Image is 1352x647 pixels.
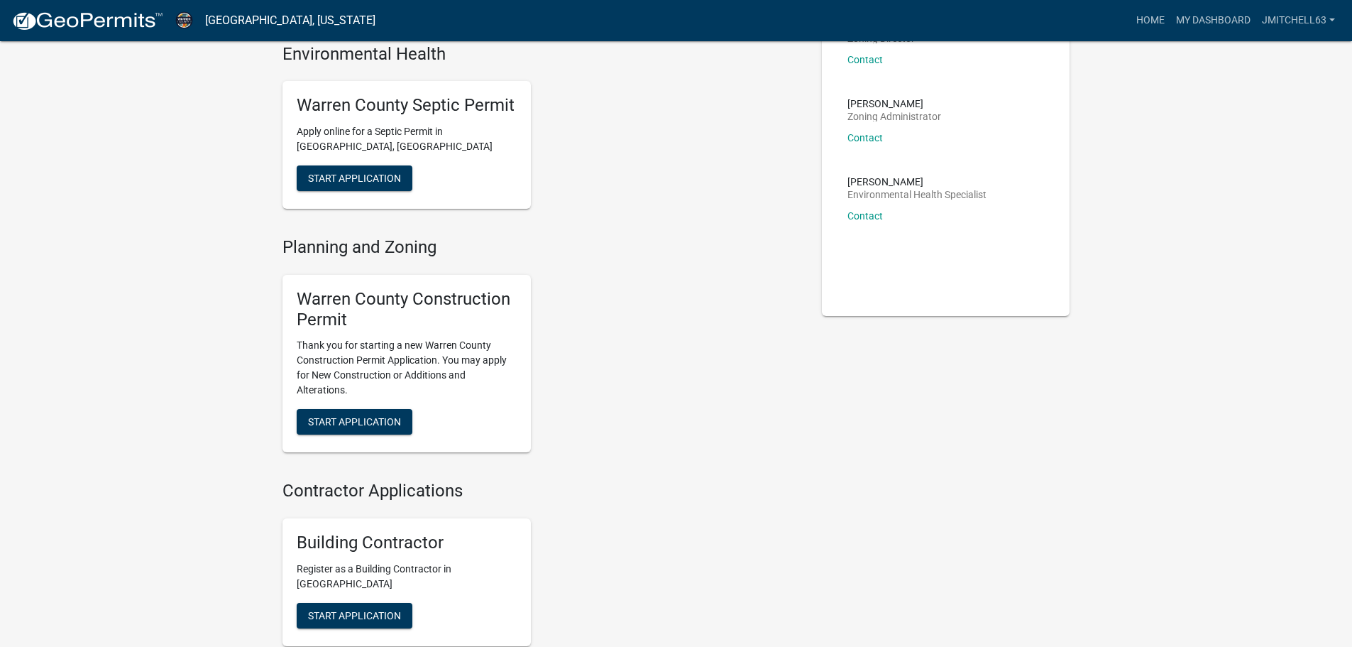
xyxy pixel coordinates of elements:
[297,338,517,398] p: Thank you for starting a new Warren County Construction Permit Application. You may apply for New...
[297,95,517,116] h5: Warren County Septic Permit
[847,112,941,121] p: Zoning Administrator
[297,533,517,553] h5: Building Contractor
[308,416,401,428] span: Start Application
[282,237,801,258] h4: Planning and Zoning
[297,124,517,154] p: Apply online for a Septic Permit in [GEOGRAPHIC_DATA], [GEOGRAPHIC_DATA]
[297,165,412,191] button: Start Application
[847,99,941,109] p: [PERSON_NAME]
[282,481,801,501] h4: Contractor Applications
[1131,7,1170,34] a: Home
[297,603,412,629] button: Start Application
[847,132,883,143] a: Contact
[847,210,883,222] a: Contact
[1256,7,1341,34] a: jmitchell63
[282,44,801,65] h4: Environmental Health
[847,177,986,187] p: [PERSON_NAME]
[847,190,986,200] p: Environmental Health Specialist
[175,11,194,30] img: Warren County, Iowa
[308,173,401,184] span: Start Application
[847,54,883,65] a: Contact
[297,409,412,435] button: Start Application
[205,9,375,33] a: [GEOGRAPHIC_DATA], [US_STATE]
[1170,7,1256,34] a: My Dashboard
[297,562,517,592] p: Register as a Building Contractor in [GEOGRAPHIC_DATA]
[297,289,517,330] h5: Warren County Construction Permit
[308,610,401,621] span: Start Application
